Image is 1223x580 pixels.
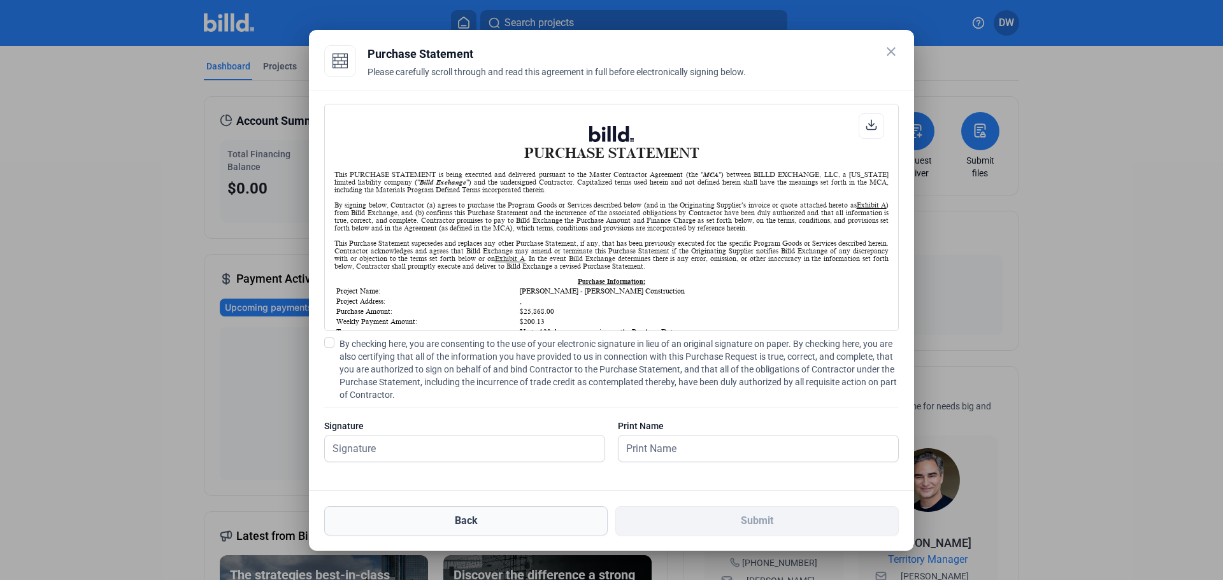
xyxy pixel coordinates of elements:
[336,327,518,336] td: Term:
[703,171,719,178] i: MCA
[336,297,518,306] td: Project Address:
[334,126,889,161] h1: PURCHASE STATEMENT
[334,201,889,232] div: By signing below, Contractor (a) agrees to purchase the Program Goods or Services described below...
[519,317,887,326] td: $200.13
[336,317,518,326] td: Weekly Payment Amount:
[578,278,645,285] u: Purchase Information:
[368,45,899,63] div: Purchase Statement
[519,286,887,295] td: [PERSON_NAME] - [PERSON_NAME] Construction
[336,307,518,316] td: Purchase Amount:
[618,420,899,432] div: Print Name
[325,435,590,462] input: Signature
[519,327,887,336] td: Up to 120 days, commencing on the Purchase Date
[334,239,889,270] div: This Purchase Statement supersedes and replaces any other Purchase Statement, if any, that has be...
[519,307,887,316] td: $25,868.00
[420,178,466,186] i: Billd Exchange
[495,255,525,262] u: Exhibit A
[615,506,899,535] button: Submit
[619,435,884,462] input: Print Name
[857,201,886,209] u: Exhibit A
[519,297,887,306] td: ,
[334,171,889,194] div: This PURCHASE STATEMENT is being executed and delivered pursuant to the Master Contractor Agreeme...
[368,66,899,94] div: Please carefully scroll through and read this agreement in full before electronically signing below.
[324,420,605,432] div: Signature
[883,44,899,59] mat-icon: close
[340,337,899,401] span: By checking here, you are consenting to the use of your electronic signature in lieu of an origin...
[336,286,518,295] td: Project Name:
[324,506,608,535] button: Back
